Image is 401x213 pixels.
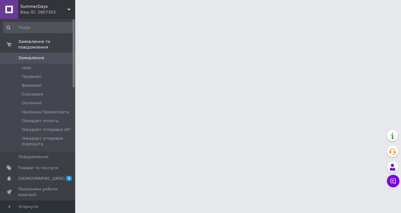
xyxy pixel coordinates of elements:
span: Ожидает отправки НП [22,127,70,132]
div: Ваш ID: 2807302 [20,9,75,15]
span: Замовлення [18,55,44,61]
span: 5 [66,176,72,181]
button: Чат з покупцем [387,175,399,187]
span: Замовлення та повідомлення [18,39,75,50]
span: Нові [22,65,31,71]
input: Пошук [3,22,74,33]
span: Прийняті [22,74,41,80]
span: [DEMOGRAPHIC_DATA] [18,176,65,181]
span: Товари та послуги [18,165,58,171]
span: Скасовані [22,91,43,97]
span: Оплачені [22,100,42,106]
span: Наложка Промоплата [22,109,69,115]
span: Ожидает оплаты [22,118,59,124]
span: Повідомлення [18,154,49,160]
span: Ожидает отправки Укрпошта [22,136,73,147]
span: Показники роботи компанії [18,186,58,198]
span: SummerDays [20,4,67,9]
span: Виконані [22,83,41,88]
